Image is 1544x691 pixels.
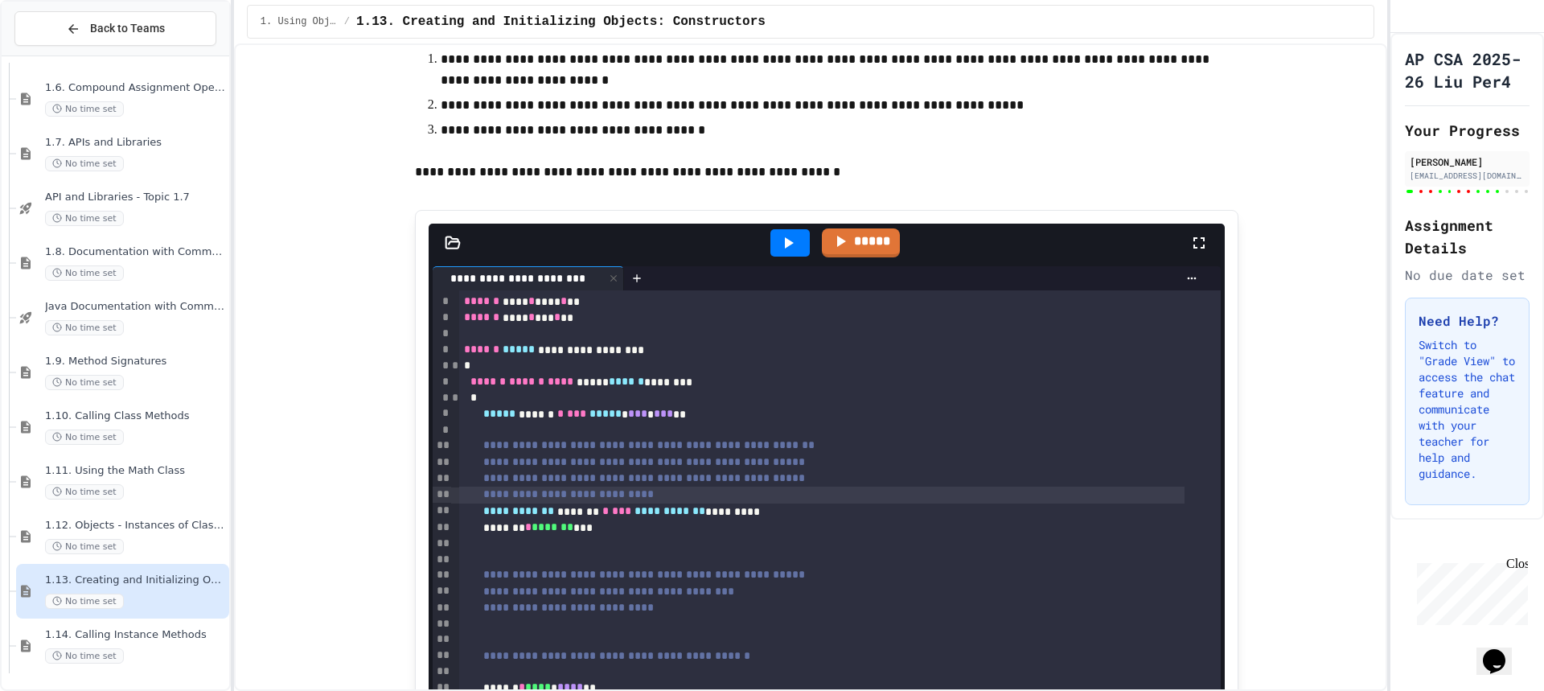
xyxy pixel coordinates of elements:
[1410,170,1525,182] div: [EMAIL_ADDRESS][DOMAIN_NAME]
[45,519,226,533] span: 1.12. Objects - Instances of Classes
[1419,337,1516,482] p: Switch to "Grade View" to access the chat feature and communicate with your teacher for help and ...
[45,320,124,335] span: No time set
[45,628,226,642] span: 1.14. Calling Instance Methods
[1419,311,1516,331] h3: Need Help?
[45,574,226,587] span: 1.13. Creating and Initializing Objects: Constructors
[45,156,124,171] span: No time set
[45,594,124,609] span: No time set
[45,211,124,226] span: No time set
[45,648,124,664] span: No time set
[45,81,226,95] span: 1.6. Compound Assignment Operators
[1411,557,1528,625] iframe: chat widget
[45,101,124,117] span: No time set
[45,245,226,259] span: 1.8. Documentation with Comments and Preconditions
[45,136,226,150] span: 1.7. APIs and Libraries
[1405,214,1530,259] h2: Assignment Details
[1405,47,1530,93] h1: AP CSA 2025-26 Liu Per4
[45,539,124,554] span: No time set
[1476,627,1528,675] iframe: chat widget
[6,6,111,102] div: Chat with us now!Close
[45,355,226,368] span: 1.9. Method Signatures
[45,464,226,478] span: 1.11. Using the Math Class
[45,191,226,204] span: API and Libraries - Topic 1.7
[1410,154,1525,169] div: [PERSON_NAME]
[344,15,350,28] span: /
[261,15,338,28] span: 1. Using Objects and Methods
[45,409,226,423] span: 1.10. Calling Class Methods
[90,20,165,37] span: Back to Teams
[45,300,226,314] span: Java Documentation with Comments - Topic 1.8
[1405,265,1530,285] div: No due date set
[45,484,124,500] span: No time set
[45,265,124,281] span: No time set
[45,375,124,390] span: No time set
[45,430,124,445] span: No time set
[356,12,766,31] span: 1.13. Creating and Initializing Objects: Constructors
[14,11,216,46] button: Back to Teams
[1405,119,1530,142] h2: Your Progress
